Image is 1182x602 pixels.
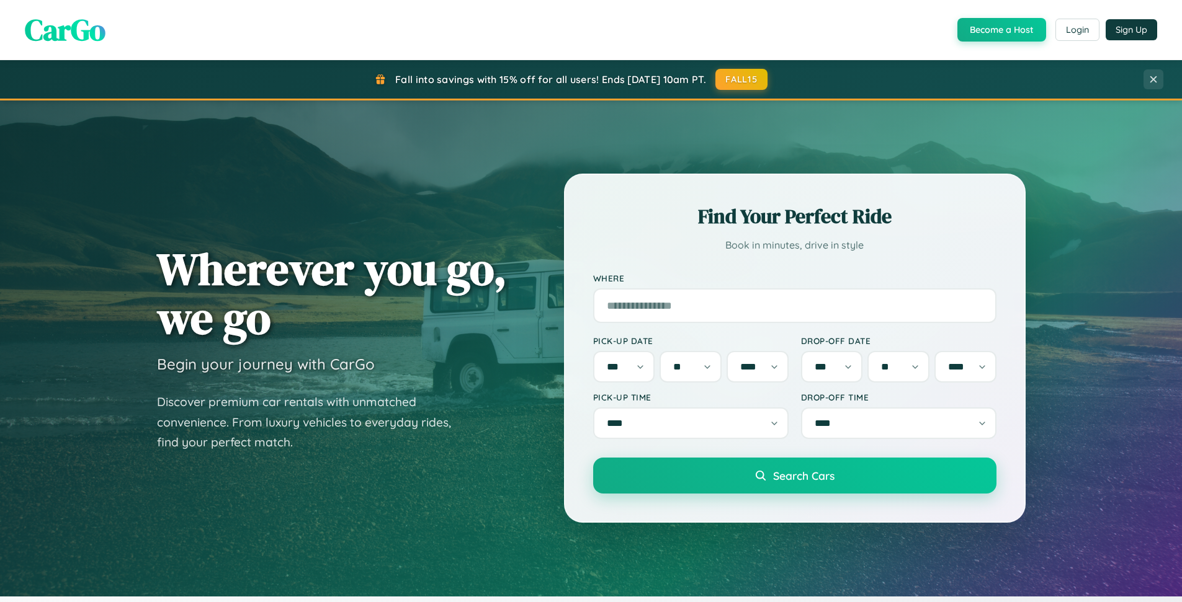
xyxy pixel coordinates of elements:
[957,18,1046,42] button: Become a Host
[593,335,789,346] label: Pick-up Date
[157,355,375,373] h3: Begin your journey with CarGo
[593,273,996,283] label: Where
[801,335,996,346] label: Drop-off Date
[395,73,706,86] span: Fall into savings with 15% off for all users! Ends [DATE] 10am PT.
[715,69,768,90] button: FALL15
[157,392,467,453] p: Discover premium car rentals with unmatched convenience. From luxury vehicles to everyday rides, ...
[593,236,996,254] p: Book in minutes, drive in style
[25,9,105,50] span: CarGo
[1106,19,1157,40] button: Sign Up
[593,392,789,402] label: Pick-up Time
[801,392,996,402] label: Drop-off Time
[773,469,835,482] span: Search Cars
[593,458,996,494] button: Search Cars
[1055,19,1099,41] button: Login
[157,244,507,342] h1: Wherever you go, we go
[593,203,996,230] h2: Find Your Perfect Ride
